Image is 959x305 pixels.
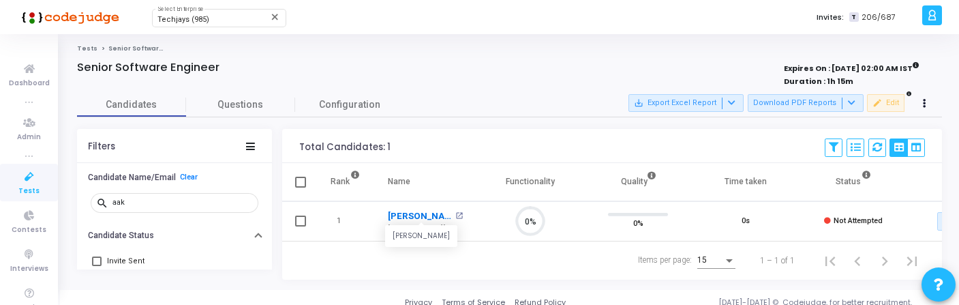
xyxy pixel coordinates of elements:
[388,174,410,189] div: Name
[388,223,463,233] div: [EMAIL_ADDRESS][DOMAIN_NAME]
[17,132,41,143] span: Admin
[697,255,707,265] span: 15
[112,199,253,207] input: Search...
[455,212,463,220] mat-icon: open_in_new
[77,166,272,188] button: Candidate Name/EmailClear
[77,98,186,112] span: Candidates
[77,44,97,53] a: Tests
[760,255,795,267] div: 1 – 1 of 1
[725,174,767,189] div: Time taken
[817,12,844,23] label: Invites:
[871,247,898,274] button: Next page
[628,94,744,112] button: Export Excel Report
[862,12,896,23] span: 206/687
[270,12,281,23] mat-icon: Clear
[108,44,196,53] span: Senior Software Engineer
[385,226,457,247] div: [PERSON_NAME]
[748,94,864,112] button: Download PDF Reports
[107,253,144,270] span: Invite Sent
[17,3,119,31] img: logo
[316,163,374,201] th: Rank
[697,256,735,265] mat-select: Items per page:
[77,61,219,74] h4: Senior Software Engineer
[316,201,374,242] td: 1
[633,216,643,230] span: 0%
[88,173,176,183] h6: Candidate Name/Email
[898,247,926,274] button: Last page
[849,12,858,23] span: T
[889,139,925,157] div: View Options
[784,76,853,87] strong: Duration : 1h 15m
[96,197,112,209] mat-icon: search
[18,186,40,197] span: Tests
[784,59,919,74] strong: Expires On : [DATE] 02:00 AM IST
[9,78,50,89] span: Dashboard
[186,98,295,112] span: Questions
[10,263,48,275] span: Interviews
[157,15,209,24] span: Techjays (985)
[638,254,692,266] div: Items per page:
[800,163,907,201] th: Status
[817,247,844,274] button: First page
[299,142,391,153] div: Total Candidates: 1
[12,224,46,236] span: Contests
[180,173,198,181] a: Clear
[476,163,584,201] th: Functionality
[844,247,871,274] button: Previous page
[388,209,452,223] a: [PERSON_NAME]
[88,141,115,152] div: Filters
[584,163,692,201] th: Quality
[872,98,882,108] mat-icon: edit
[742,216,750,227] div: 0s
[867,94,904,112] button: Edit
[77,44,942,53] nav: breadcrumb
[319,98,380,112] span: Configuration
[634,98,643,108] mat-icon: save_alt
[88,231,154,241] h6: Candidate Status
[834,216,883,225] span: Not Attempted
[77,225,272,246] button: Candidate Status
